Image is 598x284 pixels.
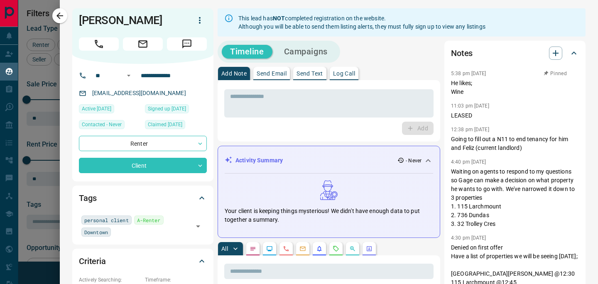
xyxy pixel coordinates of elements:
p: 12:38 pm [DATE] [451,127,489,132]
div: This lead has completed registration on the website. Although you will be able to send them listi... [238,11,485,34]
button: Open [124,71,134,81]
svg: Opportunities [349,245,356,252]
h2: Criteria [79,255,106,268]
div: Mon Mar 17 2025 [79,104,141,116]
span: Claimed [DATE] [148,120,182,129]
a: [EMAIL_ADDRESS][DOMAIN_NAME] [92,90,186,96]
div: Mon Mar 17 2025 [145,120,207,132]
svg: Calls [283,245,289,252]
span: Email [123,37,163,51]
p: All [221,246,228,252]
p: 4:40 pm [DATE] [451,159,486,165]
span: A-Renter [137,216,161,224]
div: Tags [79,188,207,208]
div: Criteria [79,251,207,271]
h1: [PERSON_NAME] [79,14,180,27]
span: Call [79,37,119,51]
h2: Notes [451,47,473,60]
svg: Requests [333,245,339,252]
button: Open [192,220,204,232]
div: Mon Mar 17 2025 [145,104,207,116]
span: Active [DATE] [82,105,111,113]
p: Send Text [297,71,323,76]
div: Notes [451,43,579,63]
span: personal client [84,216,129,224]
div: Renter [79,136,207,151]
p: 4:30 pm [DATE] [451,235,486,241]
p: He likes; Wine [451,79,579,96]
p: Activity Summary [235,156,283,165]
p: 5:38 pm [DATE] [451,71,486,76]
svg: Listing Alerts [316,245,323,252]
svg: Notes [250,245,256,252]
span: Contacted - Never [82,120,122,129]
p: Waiting on agents to respond to my questions so Gage can make a decision on what property he want... [451,167,579,228]
p: 11:03 pm [DATE] [451,103,489,109]
span: Message [167,37,207,51]
div: Client [79,158,207,173]
p: Timeframe: [145,276,207,284]
p: - Never [406,157,422,164]
button: Timeline [222,45,272,59]
button: Campaigns [276,45,336,59]
p: Actively Searching: [79,276,141,284]
p: Going to fill out a N11 to end tenancy for him and Feliz (current landlord) [451,135,579,152]
p: LEASED [451,111,579,120]
p: Send Email [257,71,287,76]
svg: Lead Browsing Activity [266,245,273,252]
p: Add Note [221,71,247,76]
h2: Tags [79,191,96,205]
button: Pinned [543,70,567,77]
span: Signed up [DATE] [148,105,186,113]
svg: Agent Actions [366,245,373,252]
strong: NOT [273,15,285,22]
svg: Emails [299,245,306,252]
span: Downtown [84,228,108,236]
p: Log Call [333,71,355,76]
p: Your client is keeping things mysterious! We didn't have enough data to put together a summary. [225,207,433,224]
div: Activity Summary- Never [225,153,433,168]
